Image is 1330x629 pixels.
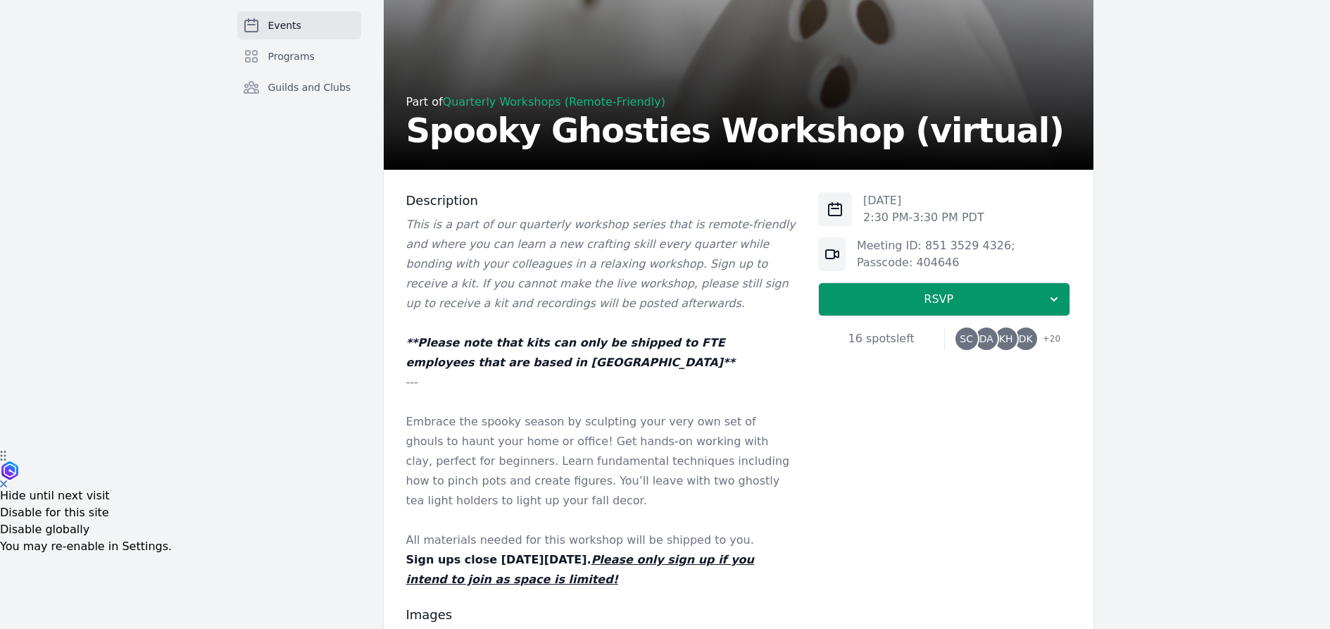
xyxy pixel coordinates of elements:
[406,94,1064,111] div: Part of
[406,412,796,511] p: Embrace the spooky season by sculpting your very own set of ghouls to haunt your home or office! ...
[406,553,754,586] strong: Sign ups close [DATE][DATE].
[406,553,754,586] u: Please only sign up if you intend to join as space is limited!
[406,336,735,369] em: **Please note that kits can only be shipped to FTE employees that are based in [GEOGRAPHIC_DATA]**
[406,192,796,209] h3: Description
[268,49,315,63] span: Programs
[857,239,1015,269] a: Meeting ID: 851 3529 4326; Passcode: 404646
[406,606,796,623] h3: Images
[863,192,984,209] p: [DATE]
[237,11,361,124] nav: Sidebar
[979,334,993,344] span: DA
[1019,334,1033,344] span: DK
[406,373,796,392] p: ---
[999,334,1013,344] span: KH
[237,42,361,70] a: Programs
[406,530,796,550] p: All materials needed for this workshop will be shipped to you.
[268,80,351,94] span: Guilds and Clubs
[443,95,665,108] a: Quarterly Workshops (Remote-Friendly)
[406,218,796,310] em: This is a part of our quarterly workshop series that is remote-friendly and where you can learn a...
[960,334,973,344] span: SC
[237,73,361,101] a: Guilds and Clubs
[863,209,984,226] p: 2:30 PM - 3:30 PM PDT
[1034,330,1060,350] span: + 20
[818,282,1070,316] button: RSVP
[237,11,361,39] a: Events
[406,113,1064,147] h2: Spooky Ghosties Workshop (virtual)
[818,330,944,347] div: 16 spots left
[830,291,1047,308] span: RSVP
[268,18,301,32] span: Events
